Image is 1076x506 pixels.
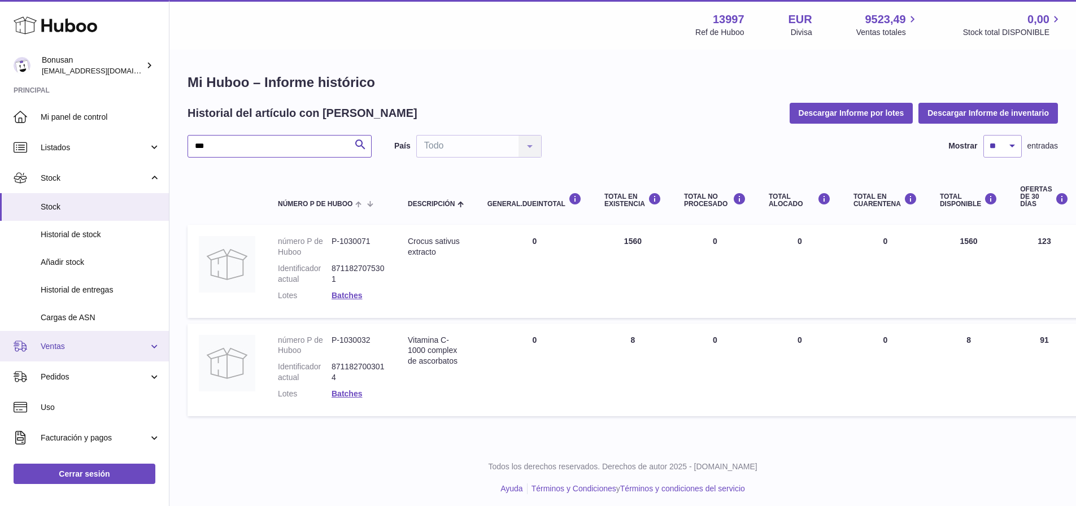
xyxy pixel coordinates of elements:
[408,200,455,208] span: Descripción
[940,193,997,208] div: Total DISPONIBLE
[332,291,362,300] a: Batches
[918,103,1058,123] button: Descargar Informe de inventario
[332,236,385,258] dd: P-1030071
[769,193,831,208] div: Total ALOCADO
[487,193,582,208] div: general.dueInTotal
[856,12,919,38] a: 9523,49 Ventas totales
[41,372,149,382] span: Pedidos
[188,106,417,121] h2: Historial del artículo con [PERSON_NAME]
[695,27,744,38] div: Ref de Huboo
[500,484,522,493] a: Ayuda
[1027,141,1058,151] span: entradas
[332,263,385,285] dd: 8711827075301
[684,193,746,208] div: Total NO PROCESADO
[278,200,352,208] span: número P de Huboo
[789,12,812,27] strong: EUR
[476,225,593,317] td: 0
[41,202,160,212] span: Stock
[963,27,1062,38] span: Stock total DISPONIBLE
[41,173,149,184] span: Stock
[42,66,166,75] span: [EMAIL_ADDRESS][DOMAIN_NAME]
[188,73,1058,91] h1: Mi Huboo – Informe histórico
[1020,186,1068,208] div: OFERTAS DE 30 DÍAS
[791,27,812,38] div: Divisa
[757,324,842,416] td: 0
[929,225,1009,317] td: 1560
[948,141,977,151] label: Mostrar
[929,324,1009,416] td: 8
[278,361,332,383] dt: Identificador actual
[883,335,888,344] span: 0
[41,142,149,153] span: Listados
[528,483,745,494] li: y
[394,141,411,151] label: País
[278,335,332,356] dt: número P de Huboo
[790,103,913,123] button: Descargar Informe por lotes
[41,341,149,352] span: Ventas
[408,236,465,258] div: Crocus sativus extracto
[593,225,673,317] td: 1560
[332,335,385,356] dd: P-1030032
[332,361,385,383] dd: 8711827003014
[41,402,160,413] span: Uso
[853,193,917,208] div: Total en CUARENTENA
[620,484,745,493] a: Términos y condiciones del servicio
[673,225,757,317] td: 0
[532,484,616,493] a: Términos y Condiciones
[41,112,160,123] span: Mi panel de control
[199,236,255,293] img: product image
[41,433,149,443] span: Facturación y pagos
[278,263,332,285] dt: Identificador actual
[14,57,31,74] img: info@bonusan.es
[278,236,332,258] dt: número P de Huboo
[408,335,465,367] div: Vitamina C-1000 complex de ascorbatos
[865,12,905,27] span: 9523,49
[42,55,143,76] div: Bonusan
[41,285,160,295] span: Historial de entregas
[1027,12,1049,27] span: 0,00
[41,229,160,240] span: Historial de stock
[178,461,1067,472] p: Todos los derechos reservados. Derechos de autor 2025 - [DOMAIN_NAME]
[883,237,888,246] span: 0
[593,324,673,416] td: 8
[757,225,842,317] td: 0
[41,257,160,268] span: Añadir stock
[476,324,593,416] td: 0
[278,290,332,301] dt: Lotes
[856,27,919,38] span: Ventas totales
[332,389,362,398] a: Batches
[199,335,255,391] img: product image
[14,464,155,484] a: Cerrar sesión
[713,12,744,27] strong: 13997
[278,389,332,399] dt: Lotes
[41,312,160,323] span: Cargas de ASN
[963,12,1062,38] a: 0,00 Stock total DISPONIBLE
[673,324,757,416] td: 0
[604,193,661,208] div: Total en EXISTENCIA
